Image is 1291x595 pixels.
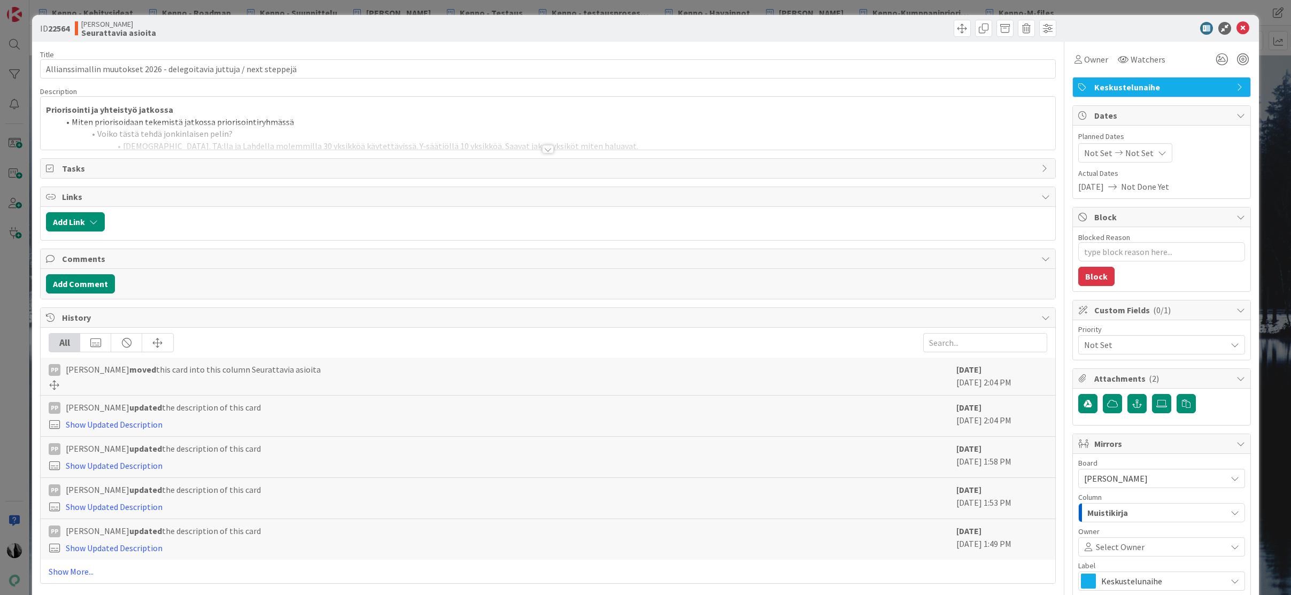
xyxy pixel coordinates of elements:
[59,116,1049,128] li: Miten priorisoidaan tekemistä jatkossa priorisointiryhmässä
[66,543,163,553] a: Show Updated Description
[62,311,1035,324] span: History
[62,252,1035,265] span: Comments
[1149,373,1159,384] span: ( 2 )
[66,501,163,512] a: Show Updated Description
[1078,326,1245,333] div: Priority
[66,363,321,376] span: [PERSON_NAME] this card into this column Seurattavia asioita
[46,212,105,231] button: Add Link
[1094,211,1231,223] span: Block
[129,484,162,495] b: updated
[1094,304,1231,316] span: Custom Fields
[956,402,981,413] b: [DATE]
[1078,459,1097,467] span: Board
[49,402,60,414] div: PP
[66,524,261,537] span: [PERSON_NAME] the description of this card
[81,20,156,28] span: [PERSON_NAME]
[1078,493,1102,501] span: Column
[956,401,1047,431] div: [DATE] 2:04 PM
[1078,233,1130,242] label: Blocked Reason
[1084,146,1112,159] span: Not Set
[1078,267,1115,286] button: Block
[1078,131,1245,142] span: Planned Dates
[66,483,261,496] span: [PERSON_NAME] the description of this card
[1078,528,1100,535] span: Owner
[66,401,261,414] span: [PERSON_NAME] the description of this card
[40,59,1055,79] input: type card name here...
[1096,540,1145,553] span: Select Owner
[40,87,77,96] span: Description
[66,419,163,430] a: Show Updated Description
[1121,180,1169,193] span: Not Done Yet
[81,28,156,37] b: Seurattavia asioita
[1101,574,1221,589] span: Keskustelunaihe
[1078,168,1245,179] span: Actual Dates
[1084,473,1148,484] span: [PERSON_NAME]
[1078,180,1104,193] span: [DATE]
[49,443,60,455] div: PP
[1078,503,1245,522] button: Muistikirja
[129,364,156,375] b: moved
[49,334,80,352] div: All
[1153,305,1171,315] span: ( 0/1 )
[49,364,60,376] div: PP
[49,484,60,496] div: PP
[49,565,1047,578] a: Show More...
[66,442,261,455] span: [PERSON_NAME] the description of this card
[129,402,162,413] b: updated
[46,104,173,115] strong: Priorisointi ja yhteistyö jatkossa
[129,443,162,454] b: updated
[1094,81,1231,94] span: Keskustelunaihe
[40,50,54,59] label: Title
[40,22,69,35] span: ID
[956,363,1047,390] div: [DATE] 2:04 PM
[956,524,1047,554] div: [DATE] 1:49 PM
[956,364,981,375] b: [DATE]
[956,442,1047,472] div: [DATE] 1:58 PM
[1084,337,1221,352] span: Not Set
[1131,53,1165,66] span: Watchers
[46,274,115,293] button: Add Comment
[1078,562,1095,569] span: Label
[129,526,162,536] b: updated
[956,484,981,495] b: [DATE]
[956,526,981,536] b: [DATE]
[48,23,69,34] b: 22564
[1084,53,1108,66] span: Owner
[1094,437,1231,450] span: Mirrors
[62,190,1035,203] span: Links
[923,333,1047,352] input: Search...
[1125,146,1154,159] span: Not Set
[1094,372,1231,385] span: Attachments
[66,460,163,471] a: Show Updated Description
[1087,506,1128,520] span: Muistikirja
[62,162,1035,175] span: Tasks
[1094,109,1231,122] span: Dates
[956,483,1047,513] div: [DATE] 1:53 PM
[49,526,60,537] div: PP
[956,443,981,454] b: [DATE]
